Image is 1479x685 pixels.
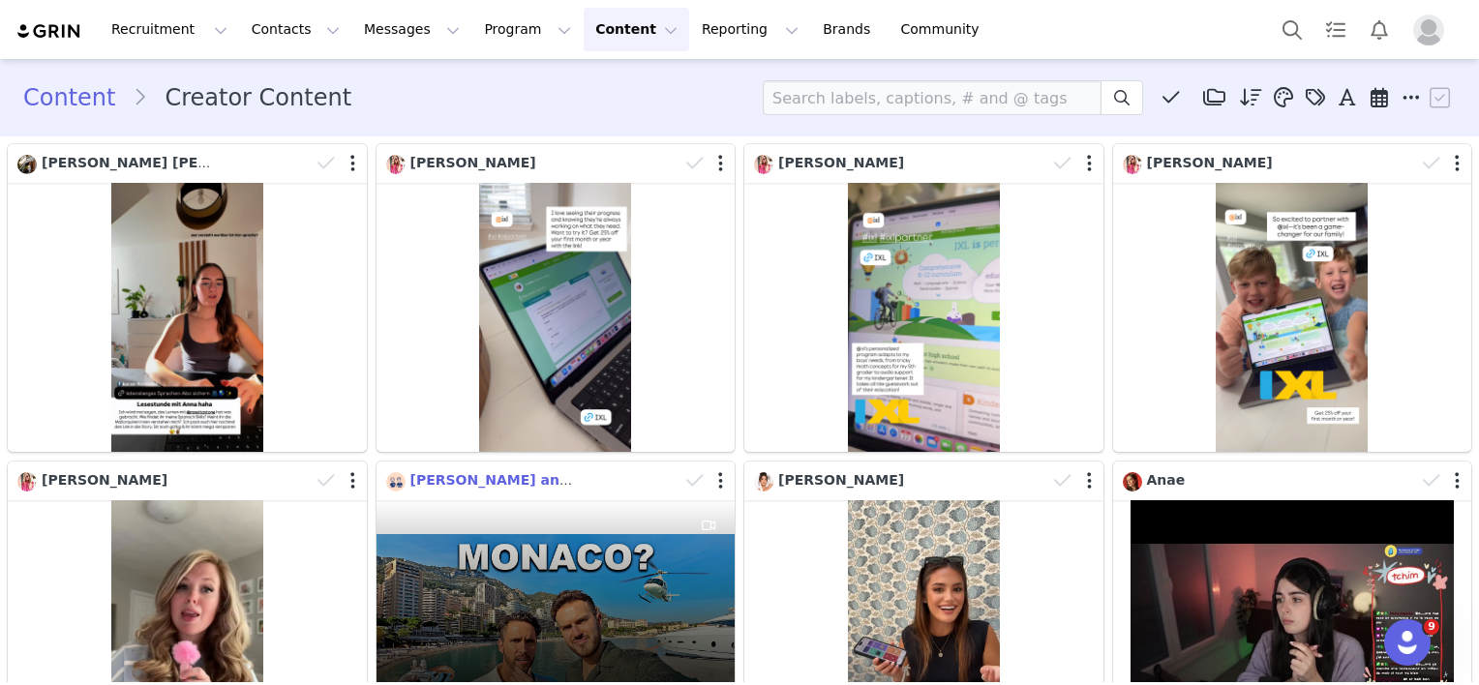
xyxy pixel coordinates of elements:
[386,472,406,491] img: 76adfed9-aafe-4d4f-bb88-84b5084483ad.jpg
[1271,8,1313,51] button: Search
[754,155,773,174] img: a6fd9bb2-d2de-4ee7-ab47-eb1e67218704.jpg
[23,80,133,115] a: Content
[1147,155,1273,170] span: [PERSON_NAME]
[472,8,583,51] button: Program
[754,472,773,491] img: 9edd2dee-d2dc-4712-b479-9355efb970a6--s.jpg
[410,155,536,170] span: [PERSON_NAME]
[352,8,471,51] button: Messages
[584,8,689,51] button: Content
[42,472,167,488] span: [PERSON_NAME]
[811,8,888,51] a: Brands
[1314,8,1357,51] a: Tasks
[386,155,406,174] img: a6fd9bb2-d2de-4ee7-ab47-eb1e67218704.jpg
[1123,472,1142,491] img: 16bc3836-e03c-4407-aa17-870325a75730--s.jpg
[410,472,700,488] span: [PERSON_NAME] and [PERSON_NAME]
[100,8,239,51] button: Recruitment
[890,8,1000,51] a: Community
[17,472,37,491] img: a6fd9bb2-d2de-4ee7-ab47-eb1e67218704.jpg
[1424,619,1439,635] span: 9
[1123,155,1142,174] img: a6fd9bb2-d2de-4ee7-ab47-eb1e67218704.jpg
[778,472,904,488] span: [PERSON_NAME]
[17,155,37,174] img: 9d6abe9c-c792-45e1-a465-b92f2f59c6cb.jpg
[690,8,810,51] button: Reporting
[778,155,904,170] span: [PERSON_NAME]
[1402,15,1464,45] button: Profile
[15,22,83,41] img: grin logo
[1413,15,1444,45] img: placeholder-profile.jpg
[1147,472,1186,488] span: Anae
[763,80,1102,115] input: Search labels, captions, # and @ tags
[1358,8,1401,51] button: Notifications
[42,155,363,170] span: [PERSON_NAME] [PERSON_NAME].deckers
[240,8,351,51] button: Contacts
[1384,619,1431,666] iframe: Intercom live chat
